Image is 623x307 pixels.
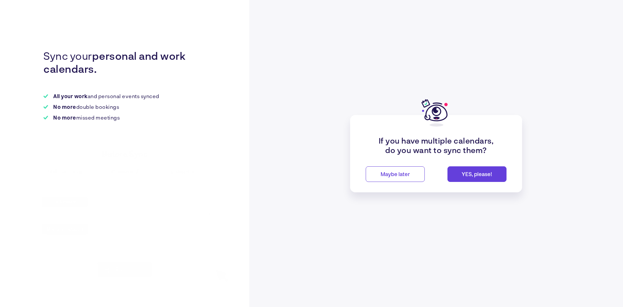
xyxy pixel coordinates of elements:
[43,49,218,75] p: Sync your
[53,114,120,121] p: missed meetings
[366,136,507,155] p: If you have multiple calendars, do you want to sync them?
[366,166,425,182] button: Maybe later
[53,104,119,110] p: double bookings
[462,171,492,177] span: YES, please!
[43,49,186,75] strong: personal and work calendars.
[53,93,88,99] strong: All your work
[421,98,451,127] img: Prompt Logo
[381,171,410,177] span: Maybe later
[21,135,230,291] img: anim_sync.gif
[53,104,76,110] strong: No more
[447,166,507,182] button: YES, please!
[53,93,159,99] p: and personal events synced
[53,114,76,121] strong: No more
